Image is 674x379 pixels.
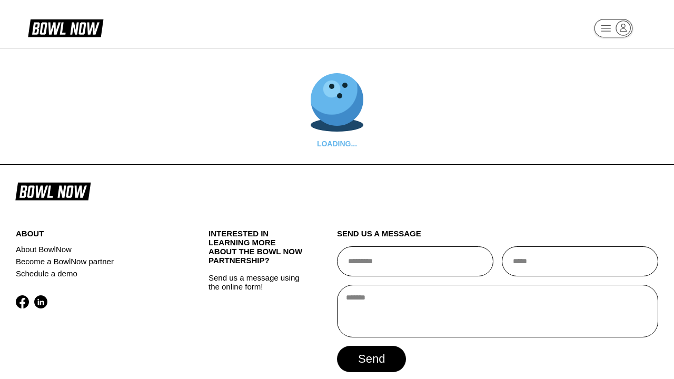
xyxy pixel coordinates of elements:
div: about [16,229,176,243]
div: send us a message [337,229,658,246]
a: Become a BowlNow partner [16,255,176,267]
a: About BowlNow [16,243,176,255]
div: LOADING... [311,139,363,148]
button: send [337,346,406,372]
a: Schedule a demo [16,267,176,280]
div: INTERESTED IN LEARNING MORE ABOUT THE BOWL NOW PARTNERSHIP? [209,229,305,273]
